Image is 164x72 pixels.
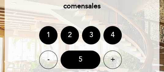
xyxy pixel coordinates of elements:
div: 4 [103,26,122,44]
div: 5 [61,51,100,69]
div: 1 [39,26,58,44]
div: 3 [82,26,100,44]
div: - [39,51,58,69]
div: + [103,51,122,69]
b: comensales [63,2,101,10]
div: 2 [61,26,79,44]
